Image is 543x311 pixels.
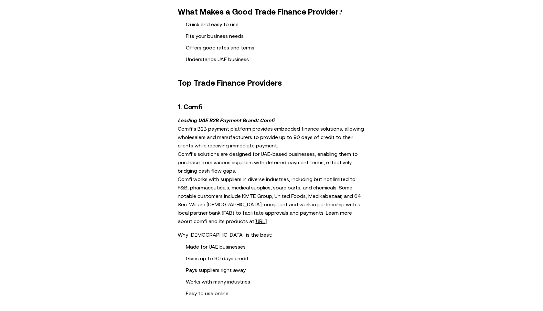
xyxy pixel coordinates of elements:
[186,44,373,51] li: Offers good rates and terms
[186,55,373,63] li: Understands UAE business
[186,278,373,285] li: Works with many industries
[186,20,373,28] li: Quick and easy to use
[178,231,365,239] p: Why [DEMOGRAPHIC_DATA] is the best:
[186,289,373,297] li: Easy to use online
[186,266,373,274] li: Pays suppliers right away
[186,254,373,262] li: Gives up to 90 days credit
[178,79,365,88] h2: Top Trade Finance Providers
[178,103,365,111] h3: 1. Comfi
[178,117,274,123] strong: Leading UAE B2B Payment Brand: Comfi
[186,32,373,40] li: Fits your business needs
[178,7,365,16] h2: What Makes a Good Trade Finance Provider?
[186,243,373,251] li: Made for UAE businesses
[254,218,267,224] a: [URL]
[178,116,365,225] p: Comfi’s B2B payment platform provides embedded finance solutions, allowing wholesalers and manufa...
